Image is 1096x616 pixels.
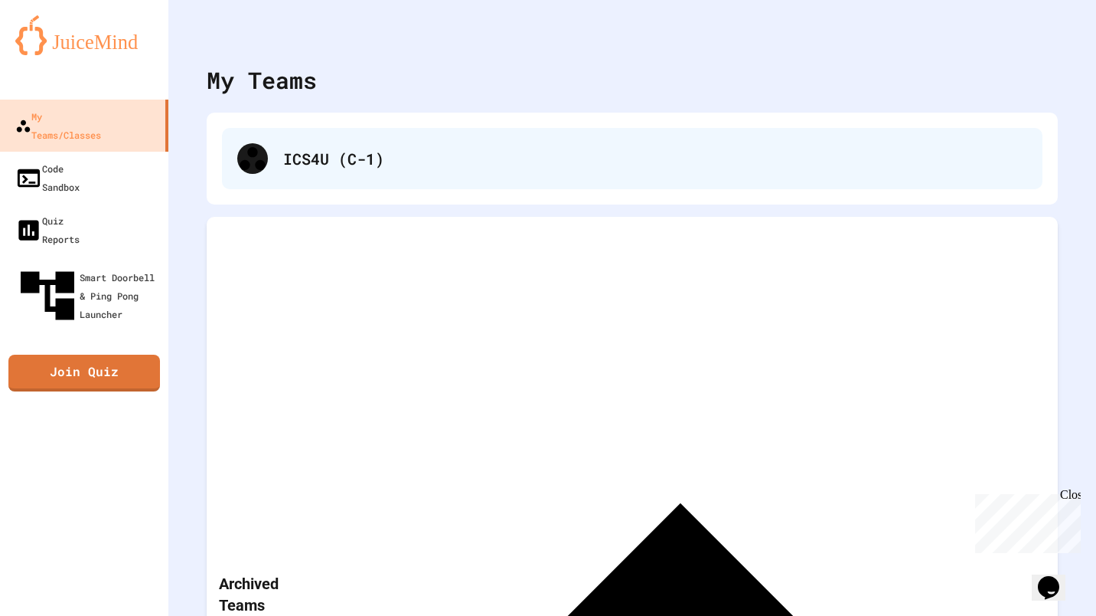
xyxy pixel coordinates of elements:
[969,488,1081,553] iframe: chat widget
[15,211,80,248] div: Quiz Reports
[8,355,160,392] a: Join Quiz
[1032,555,1081,601] iframe: chat widget
[207,63,317,97] div: My Teams
[15,159,80,196] div: Code Sandbox
[6,6,106,97] div: Chat with us now!Close
[222,128,1042,189] div: ICS4U (C-1)
[219,573,315,616] p: Archived Teams
[283,147,1027,170] div: ICS4U (C-1)
[15,264,162,328] div: Smart Doorbell & Ping Pong Launcher
[15,15,153,55] img: logo-orange.svg
[15,107,101,144] div: My Teams/Classes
